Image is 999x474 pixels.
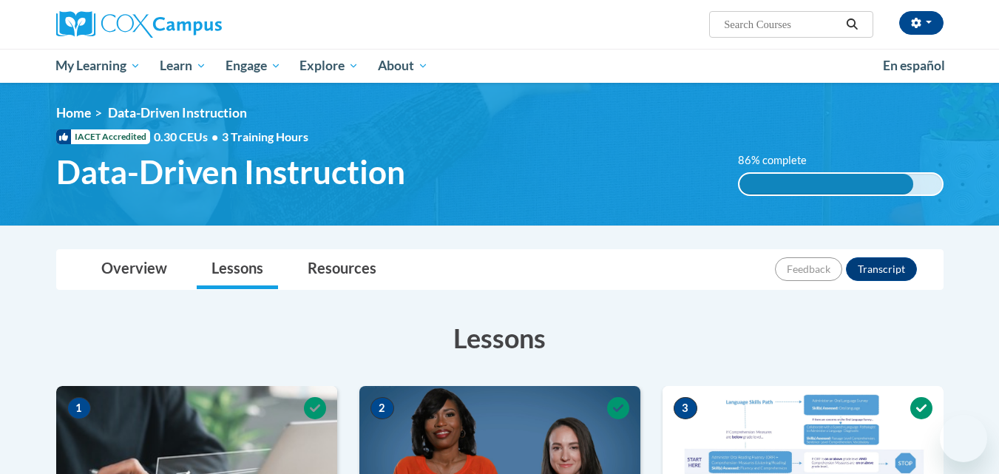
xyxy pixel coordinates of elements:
button: Search [841,16,863,33]
button: Account Settings [899,11,944,35]
iframe: Button to launch messaging window [940,415,987,462]
span: Data-Driven Instruction [108,105,247,121]
span: 3 [674,397,697,419]
a: Learn [150,49,216,83]
span: IACET Accredited [56,129,150,144]
button: Feedback [775,257,842,281]
img: Cox Campus [56,11,222,38]
span: Learn [160,57,206,75]
h3: Lessons [56,319,944,356]
span: Explore [299,57,359,75]
div: Main menu [34,49,966,83]
span: En español [883,58,945,73]
a: Resources [293,250,391,289]
a: My Learning [47,49,151,83]
a: Overview [87,250,182,289]
span: 1 [67,397,91,419]
a: En español [873,50,955,81]
a: Lessons [197,250,278,289]
span: Data-Driven Instruction [56,152,405,192]
span: Engage [226,57,281,75]
label: 86% complete [738,152,823,169]
span: About [378,57,428,75]
a: Explore [290,49,368,83]
span: • [211,129,218,143]
span: My Learning [55,57,140,75]
div: 86% complete [739,174,913,194]
input: Search Courses [722,16,841,33]
a: Cox Campus [56,11,337,38]
button: Transcript [846,257,917,281]
span: 3 Training Hours [222,129,308,143]
a: About [368,49,438,83]
span: 0.30 CEUs [154,129,222,145]
span: 2 [370,397,394,419]
a: Home [56,105,91,121]
a: Engage [216,49,291,83]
